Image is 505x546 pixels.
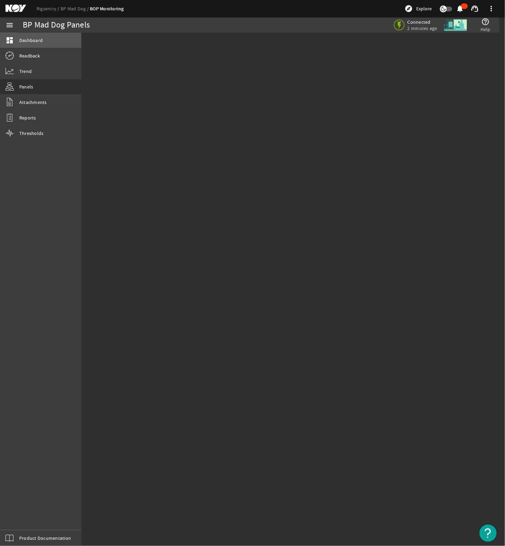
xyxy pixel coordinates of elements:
a: BOP Monitoring [90,6,124,12]
span: Help [481,26,491,33]
button: Explore [402,3,434,14]
div: BP Mad Dog Panels [23,22,90,29]
span: Readback [19,52,40,59]
span: Explore [416,5,432,12]
button: more_vert [483,0,499,17]
mat-icon: support_agent [471,4,479,13]
mat-icon: explore [404,4,413,13]
mat-icon: help_outline [482,18,490,26]
mat-icon: dashboard [6,36,14,44]
span: Thresholds [19,130,44,137]
a: BP Mad Dog [61,6,90,12]
button: Open Resource Center [480,525,497,542]
span: Panels [19,83,33,90]
a: Rigsentry [36,6,61,12]
span: Reports [19,114,36,121]
span: Product Documentation [19,535,71,542]
span: Attachments [19,99,47,106]
mat-icon: notifications [456,4,464,13]
img: Skid.svg [442,12,468,38]
span: Trend [19,68,32,75]
span: Connected [408,19,438,25]
span: Dashboard [19,37,43,44]
mat-icon: menu [6,21,14,29]
span: 2 minutes ago [408,25,438,31]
